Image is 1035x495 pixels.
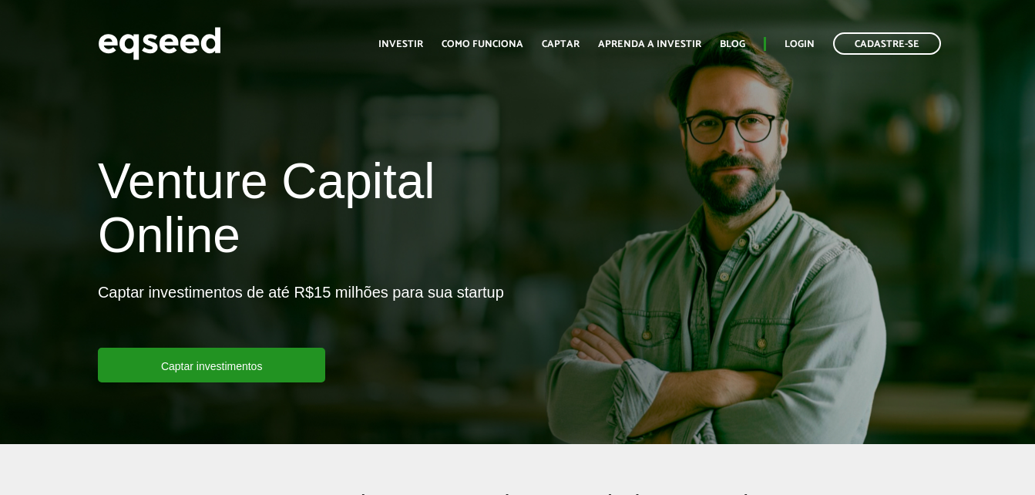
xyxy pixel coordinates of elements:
h1: Venture Capital Online [98,154,506,271]
a: Captar investimentos [98,348,326,382]
a: Aprenda a investir [598,39,701,49]
a: Cadastre-se [833,32,941,55]
a: Como funciona [442,39,523,49]
p: Captar investimentos de até R$15 milhões para sua startup [98,283,504,348]
a: Captar [542,39,580,49]
a: Investir [378,39,423,49]
img: EqSeed [98,23,221,64]
a: Blog [720,39,745,49]
a: Login [785,39,815,49]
